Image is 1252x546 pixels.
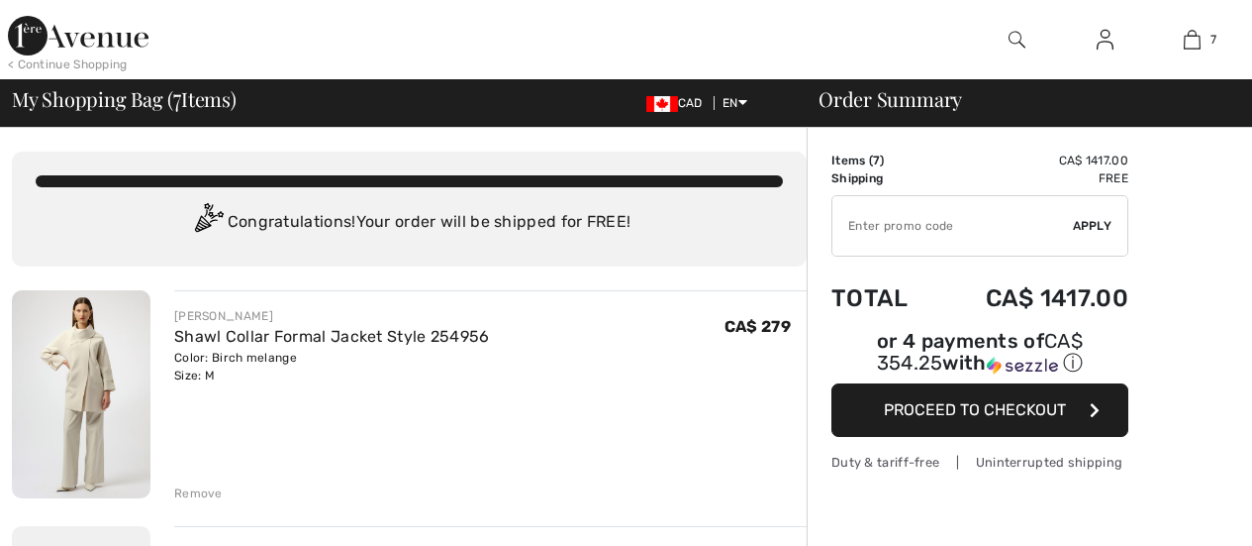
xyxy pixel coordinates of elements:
span: CAD [646,96,711,110]
div: or 4 payments ofCA$ 354.25withSezzle Click to learn more about Sezzle [831,332,1128,383]
div: < Continue Shopping [8,55,128,73]
img: Congratulation2.svg [188,203,228,243]
div: Order Summary [795,89,1240,109]
span: EN [722,96,747,110]
td: CA$ 1417.00 [935,152,1128,169]
div: Remove [174,485,223,502]
td: Shipping [831,169,935,187]
img: My Bag [1184,28,1201,52]
td: Free [935,169,1128,187]
img: Shawl Collar Formal Jacket Style 254956 [12,290,150,498]
span: Apply [1073,217,1112,235]
img: 1ère Avenue [8,16,148,55]
div: or 4 payments of with [831,332,1128,377]
img: My Info [1097,28,1113,52]
td: Total [831,265,935,332]
span: CA$ 279 [724,317,791,336]
button: Proceed to Checkout [831,383,1128,437]
img: Sezzle [987,357,1058,375]
span: My Shopping Bag ( Items) [12,89,237,109]
td: Items ( ) [831,152,935,169]
a: Sign In [1081,28,1129,53]
img: search the website [1009,28,1025,52]
span: CA$ 354.25 [877,329,1083,375]
div: Congratulations! Your order will be shipped for FREE! [36,203,783,243]
img: Canadian Dollar [646,96,678,112]
span: Proceed to Checkout [884,400,1066,419]
span: 7 [873,154,880,167]
div: Color: Birch melange Size: M [174,349,490,384]
a: Shawl Collar Formal Jacket Style 254956 [174,327,490,346]
td: CA$ 1417.00 [935,265,1128,332]
div: [PERSON_NAME] [174,307,490,325]
span: 7 [173,84,181,110]
span: 7 [1210,31,1216,49]
a: 7 [1149,28,1235,52]
div: Duty & tariff-free | Uninterrupted shipping [831,453,1128,472]
input: Promo code [832,196,1073,256]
